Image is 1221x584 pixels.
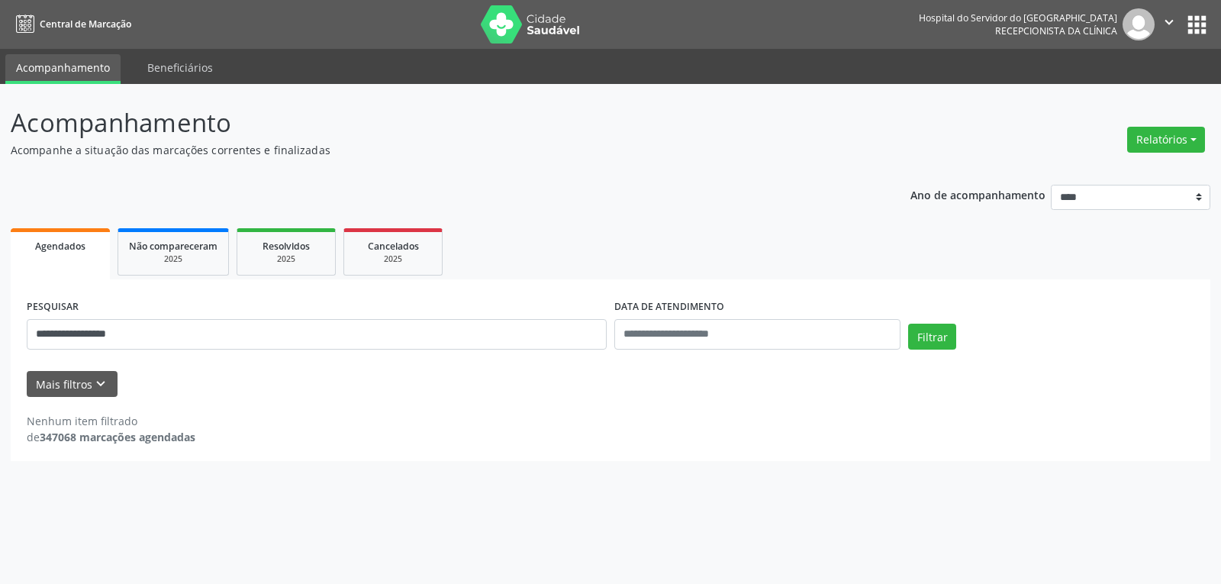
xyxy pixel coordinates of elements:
button:  [1155,8,1184,40]
a: Acompanhamento [5,54,121,84]
p: Ano de acompanhamento [910,185,1045,204]
strong: 347068 marcações agendadas [40,430,195,444]
a: Central de Marcação [11,11,131,37]
div: 2025 [129,253,217,265]
button: Mais filtroskeyboard_arrow_down [27,371,118,398]
button: Relatórios [1127,127,1205,153]
span: Recepcionista da clínica [995,24,1117,37]
div: de [27,429,195,445]
span: Não compareceram [129,240,217,253]
label: DATA DE ATENDIMENTO [614,295,724,319]
div: Nenhum item filtrado [27,413,195,429]
label: PESQUISAR [27,295,79,319]
span: Agendados [35,240,85,253]
span: Cancelados [368,240,419,253]
p: Acompanhamento [11,104,850,142]
button: Filtrar [908,324,956,350]
span: Central de Marcação [40,18,131,31]
div: Hospital do Servidor do [GEOGRAPHIC_DATA] [919,11,1117,24]
a: Beneficiários [137,54,224,81]
img: img [1123,8,1155,40]
button: apps [1184,11,1210,38]
i:  [1161,14,1178,31]
p: Acompanhe a situação das marcações correntes e finalizadas [11,142,850,158]
i: keyboard_arrow_down [92,376,109,392]
span: Resolvidos [263,240,310,253]
div: 2025 [355,253,431,265]
div: 2025 [248,253,324,265]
